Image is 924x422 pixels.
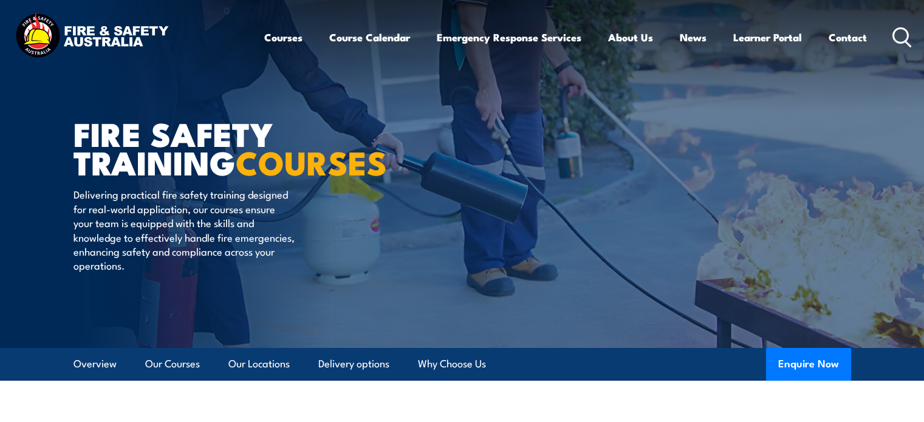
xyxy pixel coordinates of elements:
[680,21,707,53] a: News
[264,21,303,53] a: Courses
[318,348,389,380] a: Delivery options
[236,136,387,186] strong: COURSES
[329,21,410,53] a: Course Calendar
[74,348,117,380] a: Overview
[733,21,802,53] a: Learner Portal
[228,348,290,380] a: Our Locations
[74,187,295,272] p: Delivering practical fire safety training designed for real-world application, our courses ensure...
[145,348,200,380] a: Our Courses
[608,21,653,53] a: About Us
[418,348,486,380] a: Why Choose Us
[437,21,581,53] a: Emergency Response Services
[766,348,851,381] button: Enquire Now
[829,21,867,53] a: Contact
[74,119,374,175] h1: FIRE SAFETY TRAINING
